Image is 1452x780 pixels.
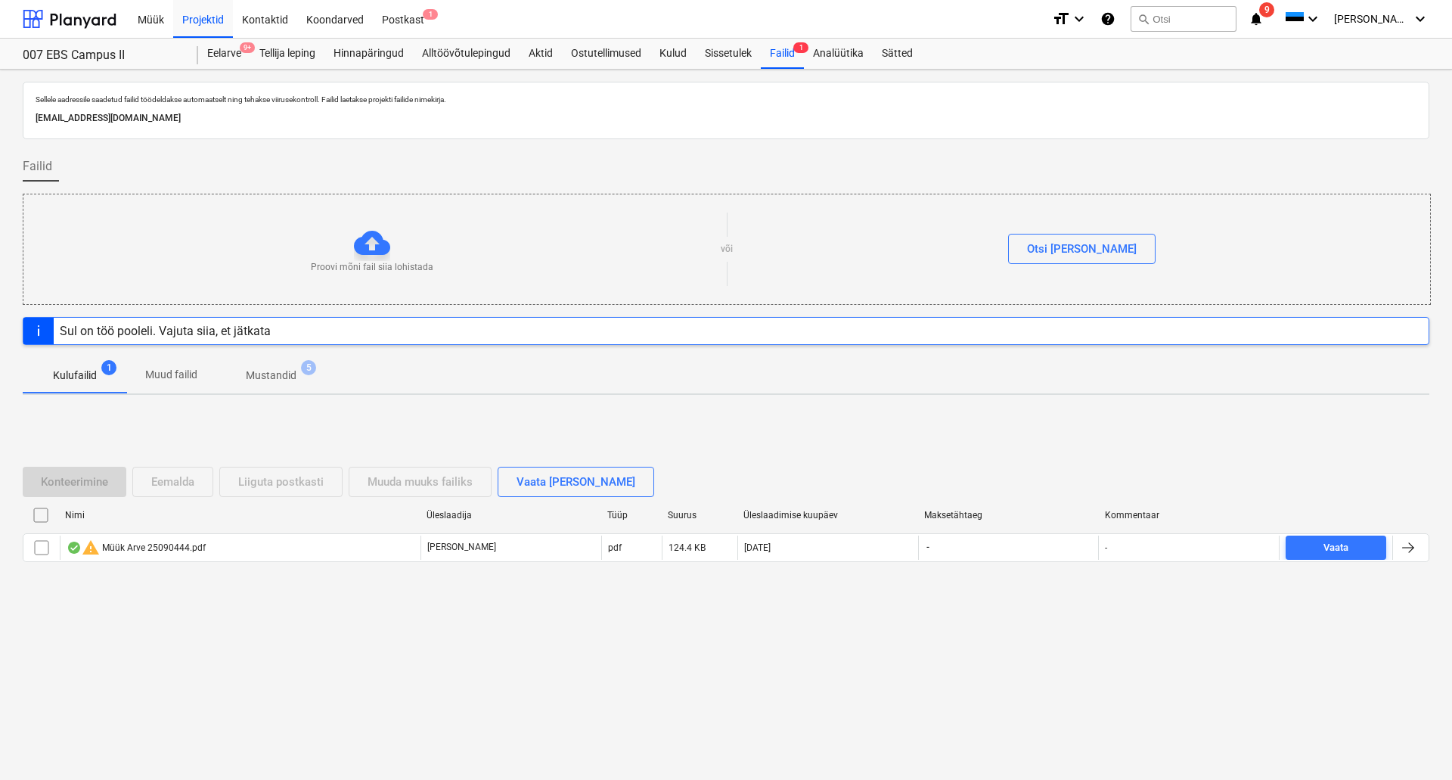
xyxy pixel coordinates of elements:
[1323,539,1348,557] div: Vaata
[246,368,296,384] p: Mustandid
[925,541,931,554] span: -
[1027,239,1137,259] div: Otsi [PERSON_NAME]
[1137,13,1149,25] span: search
[498,467,654,497] button: Vaata [PERSON_NAME]
[427,510,595,521] div: Üleslaadija
[413,39,520,69] a: Alltöövõtulepingud
[427,541,496,554] p: [PERSON_NAME]
[36,110,1416,126] p: [EMAIL_ADDRESS][DOMAIN_NAME]
[696,39,761,69] a: Sissetulek
[198,39,250,69] a: Eelarve9+
[1334,13,1410,25] span: [PERSON_NAME]
[924,510,1093,521] div: Maksetähtaeg
[517,472,635,492] div: Vaata [PERSON_NAME]
[1008,234,1156,264] button: Otsi [PERSON_NAME]
[1249,10,1264,28] i: notifications
[301,360,316,375] span: 5
[1052,10,1070,28] i: format_size
[1286,536,1386,560] button: Vaata
[311,261,433,274] p: Proovi mõni fail siia lohistada
[1070,10,1088,28] i: keyboard_arrow_down
[1304,10,1322,28] i: keyboard_arrow_down
[804,39,873,69] a: Analüütika
[1100,10,1115,28] i: Abikeskus
[650,39,696,69] a: Kulud
[1105,510,1274,521] div: Kommentaar
[873,39,922,69] a: Sätted
[793,42,808,53] span: 1
[520,39,562,69] a: Aktid
[668,510,731,521] div: Suurus
[761,39,804,69] div: Failid
[721,243,733,256] p: või
[65,510,414,521] div: Nimi
[324,39,413,69] a: Hinnapäringud
[67,539,206,557] div: Müük Arve 25090444.pdf
[562,39,650,69] a: Ostutellimused
[23,194,1431,305] div: Proovi mõni fail siia lohistadavõiOtsi [PERSON_NAME]
[607,510,656,521] div: Tüüp
[60,324,271,338] div: Sul on töö pooleli. Vajuta siia, et jätkata
[82,539,100,557] span: warning
[101,360,116,375] span: 1
[669,542,706,553] div: 124.4 KB
[240,42,255,53] span: 9+
[23,48,180,64] div: 007 EBS Campus II
[1259,2,1274,17] span: 9
[761,39,804,69] a: Failid1
[145,367,197,383] p: Muud failid
[23,157,52,176] span: Failid
[744,542,771,553] div: [DATE]
[1411,10,1429,28] i: keyboard_arrow_down
[250,39,324,69] a: Tellija leping
[423,9,438,20] span: 1
[53,368,97,384] p: Kulufailid
[67,542,82,554] div: Andmed failist loetud
[36,95,1416,104] p: Sellele aadressile saadetud failid töödeldakse automaatselt ning tehakse viirusekontroll. Failid ...
[1376,707,1452,780] iframe: Chat Widget
[608,542,622,553] div: pdf
[743,510,912,521] div: Üleslaadimise kuupäev
[1131,6,1236,32] button: Otsi
[1105,542,1107,553] div: -
[198,39,250,69] div: Eelarve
